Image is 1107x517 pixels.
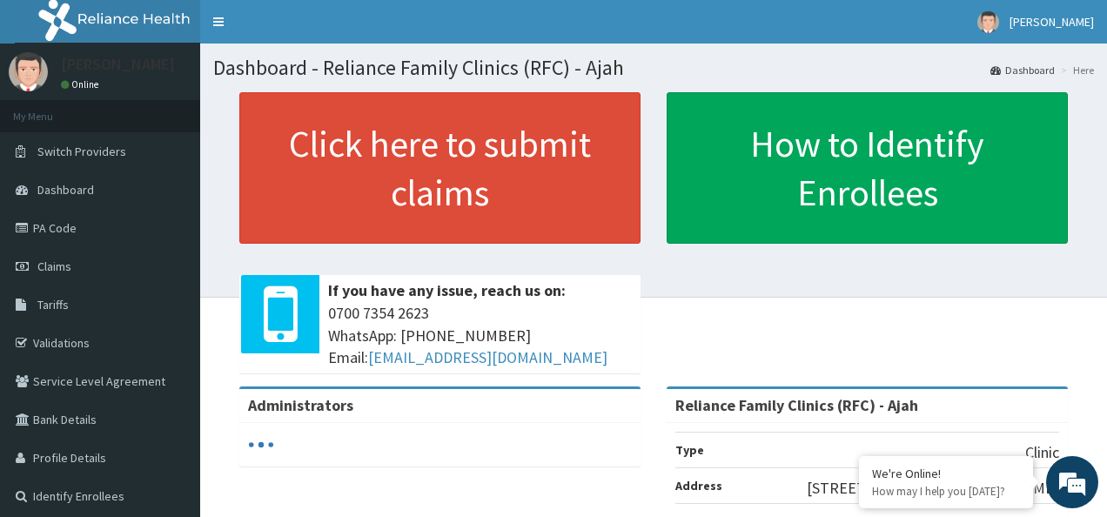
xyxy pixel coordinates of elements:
[37,144,126,159] span: Switch Providers
[37,182,94,198] span: Dashboard
[675,442,704,458] b: Type
[37,258,71,274] span: Claims
[1057,63,1094,77] li: Here
[328,302,632,369] span: 0700 7354 2623 WhatsApp: [PHONE_NUMBER] Email:
[368,347,607,367] a: [EMAIL_ADDRESS][DOMAIN_NAME]
[248,395,353,415] b: Administrators
[807,477,1059,500] p: [STREET_ADDRESS][PERSON_NAME]
[239,92,641,244] a: Click here to submit claims
[9,52,48,91] img: User Image
[872,466,1020,481] div: We're Online!
[328,280,566,300] b: If you have any issue, reach us on:
[977,11,999,33] img: User Image
[667,92,1068,244] a: How to Identify Enrollees
[248,432,274,458] svg: audio-loading
[872,484,1020,499] p: How may I help you today?
[37,297,69,312] span: Tariffs
[1010,14,1094,30] span: [PERSON_NAME]
[990,63,1055,77] a: Dashboard
[675,478,722,493] b: Address
[1025,441,1059,464] p: Clinic
[61,57,175,72] p: [PERSON_NAME]
[675,395,918,415] strong: Reliance Family Clinics (RFC) - Ajah
[213,57,1094,79] h1: Dashboard - Reliance Family Clinics (RFC) - Ajah
[61,78,103,91] a: Online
